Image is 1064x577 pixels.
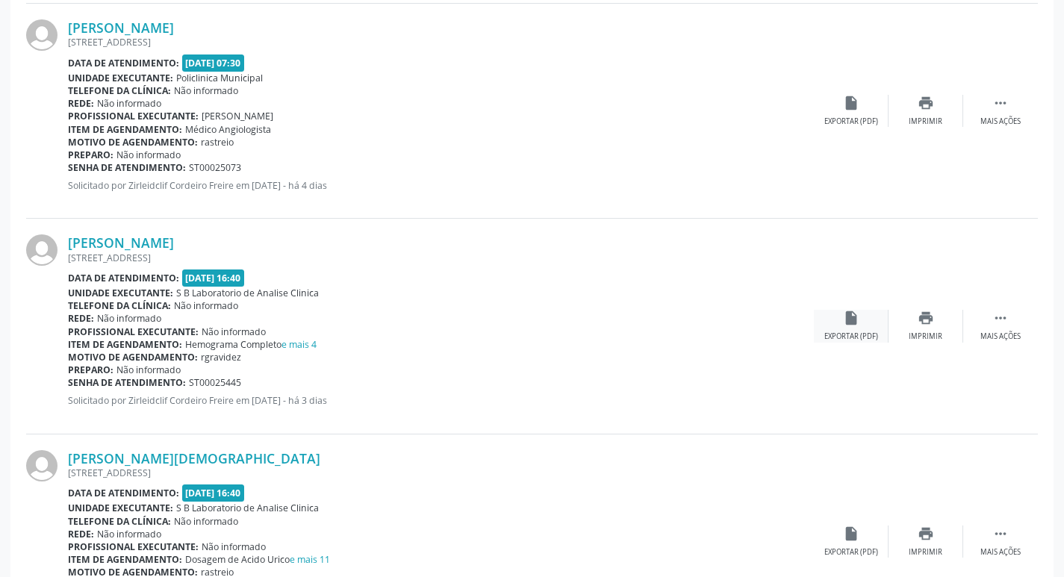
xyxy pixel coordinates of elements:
[68,252,814,264] div: [STREET_ADDRESS]
[68,179,814,192] p: Solicitado por Zirleidclif Cordeiro Freire em [DATE] - há 4 dias
[909,547,942,558] div: Imprimir
[68,325,199,338] b: Profissional executante:
[189,161,241,174] span: ST00025073
[185,553,330,566] span: Dosagem de Acido Urico
[980,116,1021,127] div: Mais ações
[97,528,161,540] span: Não informado
[909,331,942,342] div: Imprimir
[202,325,266,338] span: Não informado
[68,515,171,528] b: Telefone da clínica:
[174,515,238,528] span: Não informado
[185,123,271,136] span: Médico Angiologista
[185,338,317,351] span: Hemograma Completo
[68,19,174,36] a: [PERSON_NAME]
[116,149,181,161] span: Não informado
[202,110,273,122] span: [PERSON_NAME]
[992,310,1009,326] i: 
[68,97,94,110] b: Rede:
[201,136,234,149] span: rastreio
[68,84,171,97] b: Telefone da clínica:
[182,269,245,287] span: [DATE] 16:40
[68,312,94,325] b: Rede:
[189,376,241,389] span: ST00025445
[68,528,94,540] b: Rede:
[174,84,238,97] span: Não informado
[68,136,198,149] b: Motivo de agendamento:
[182,484,245,502] span: [DATE] 16:40
[26,450,57,481] img: img
[824,547,878,558] div: Exportar (PDF)
[68,272,179,284] b: Data de atendimento:
[174,299,238,312] span: Não informado
[176,502,319,514] span: S B Laboratorio de Analise Clinica
[116,364,181,376] span: Não informado
[202,540,266,553] span: Não informado
[824,331,878,342] div: Exportar (PDF)
[68,502,173,514] b: Unidade executante:
[68,287,173,299] b: Unidade executante:
[68,467,814,479] div: [STREET_ADDRESS]
[68,487,179,499] b: Data de atendimento:
[182,54,245,72] span: [DATE] 07:30
[68,234,174,251] a: [PERSON_NAME]
[290,553,330,566] a: e mais 11
[176,287,319,299] span: S B Laboratorio de Analise Clinica
[97,97,161,110] span: Não informado
[68,553,182,566] b: Item de agendamento:
[980,547,1021,558] div: Mais ações
[68,149,113,161] b: Preparo:
[918,95,934,111] i: print
[68,123,182,136] b: Item de agendamento:
[281,338,317,351] a: e mais 4
[68,351,198,364] b: Motivo de agendamento:
[68,394,814,407] p: Solicitado por Zirleidclif Cordeiro Freire em [DATE] - há 3 dias
[68,72,173,84] b: Unidade executante:
[992,525,1009,542] i: 
[68,161,186,174] b: Senha de atendimento:
[68,364,113,376] b: Preparo:
[26,234,57,266] img: img
[68,338,182,351] b: Item de agendamento:
[909,116,942,127] div: Imprimir
[918,525,934,542] i: print
[68,36,814,49] div: [STREET_ADDRESS]
[980,331,1021,342] div: Mais ações
[843,95,859,111] i: insert_drive_file
[918,310,934,326] i: print
[26,19,57,51] img: img
[843,310,859,326] i: insert_drive_file
[68,57,179,69] b: Data de atendimento:
[201,351,241,364] span: rgravidez
[68,299,171,312] b: Telefone da clínica:
[843,525,859,542] i: insert_drive_file
[68,376,186,389] b: Senha de atendimento:
[992,95,1009,111] i: 
[68,110,199,122] b: Profissional executante:
[68,540,199,553] b: Profissional executante:
[176,72,263,84] span: Policlinica Municipal
[68,450,320,467] a: [PERSON_NAME][DEMOGRAPHIC_DATA]
[97,312,161,325] span: Não informado
[824,116,878,127] div: Exportar (PDF)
